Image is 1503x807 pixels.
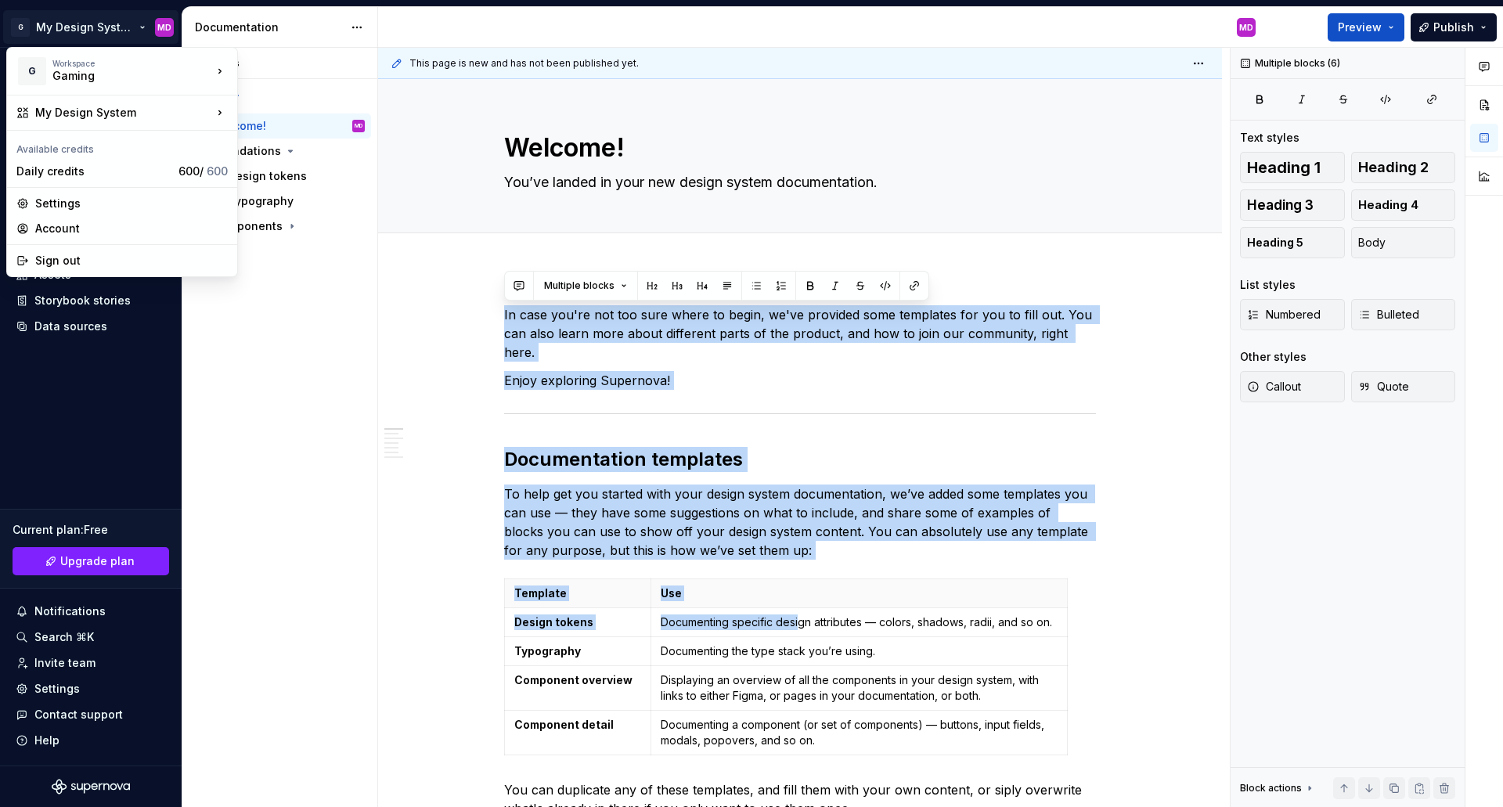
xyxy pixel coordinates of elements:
[10,134,234,159] div: Available credits
[178,164,228,178] span: 600 /
[207,164,228,178] span: 600
[16,164,172,179] div: Daily credits
[35,221,228,236] div: Account
[35,253,228,268] div: Sign out
[35,105,212,121] div: My Design System
[52,59,212,68] div: Workspace
[52,68,186,84] div: Gaming
[18,57,46,85] div: G
[35,196,228,211] div: Settings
